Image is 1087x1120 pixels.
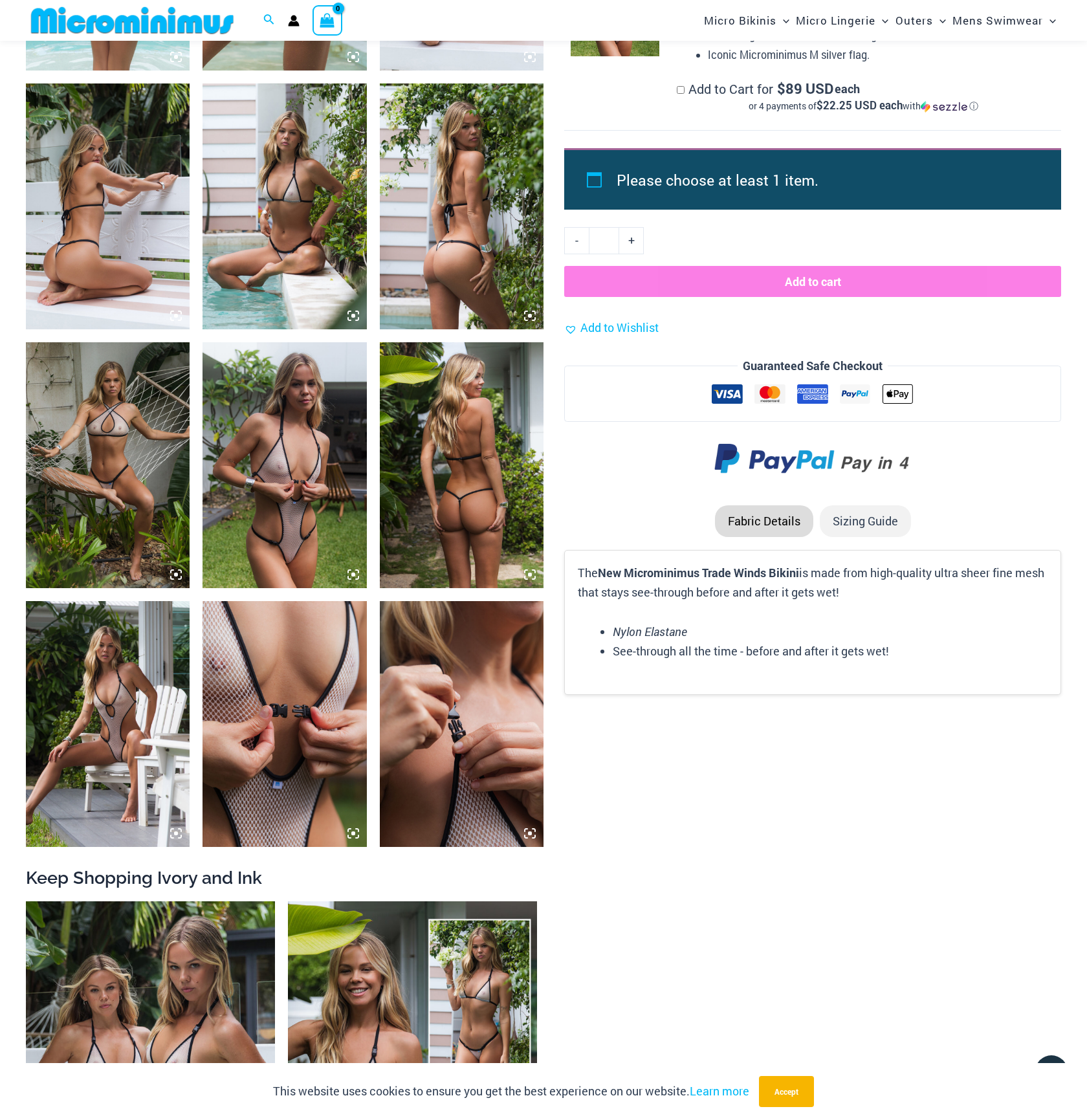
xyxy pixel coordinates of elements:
[677,80,1051,113] label: Add to Cart for
[263,12,275,29] a: Search icon link
[677,100,1051,113] div: or 4 payments of with
[1043,4,1056,37] span: Menu Toggle
[699,2,1061,39] nav: Site Navigation
[921,101,967,113] img: Sezzle
[288,15,300,27] a: Account icon link
[738,357,888,376] legend: Guaranteed Safe Checkout
[273,1082,749,1101] p: This website uses cookies to ensure you get the best experience on our website.
[820,505,911,538] li: Sizing Guide
[777,82,833,95] span: 89 USD
[564,266,1061,297] button: Add to cart
[715,505,813,538] li: Fabric Details
[203,83,366,329] img: Trade Winds Ivory/Ink 317 Top 469 Thong
[589,227,619,254] input: Product quantity
[580,320,659,335] span: Add to Wishlist
[313,5,342,35] a: View Shopping Cart, empty
[598,565,799,580] b: New Microminimus Trade Winds Bikini
[708,45,1051,65] li: Iconic Microminimus M silver flag.
[203,601,366,847] img: Trade Winds Ivory/Ink 819 One Piece
[776,4,789,37] span: Menu Toggle
[704,4,776,37] span: Micro Bikinis
[835,82,860,95] span: each
[875,4,888,37] span: Menu Toggle
[613,642,1048,661] li: See-through all the time - before and after it gets wet!
[759,1076,814,1107] button: Accept
[203,342,366,588] img: Trade Winds Ivory/Ink 819 One Piece
[613,624,687,639] em: Nylon Elastane
[617,165,1032,195] li: Please choose at least 1 item.
[26,342,190,588] img: Trade Winds Ivory/Ink 384 Top 469 Thong
[380,83,543,329] img: Trade Winds Ivory/Ink 317 Top 469 Thong
[796,4,875,37] span: Micro Lingerie
[26,83,190,329] img: Trade Winds Ivory/Ink 317 Top 469 Thong
[817,98,903,113] span: $22.25 USD each
[949,4,1059,37] a: Mens SwimwearMenu ToggleMenu Toggle
[380,601,543,847] img: Trade Winds Ivory/Ink 819 One Piece
[677,86,685,94] input: Add to Cart for$89 USD eachor 4 payments of$22.25 USD eachwithSezzle Click to learn more about Se...
[677,100,1051,113] div: or 4 payments of$22.25 USD eachwithSezzle Click to learn more about Sezzle
[777,79,785,98] span: $
[380,342,543,588] img: Trade Winds Ivory/Ink 819 One Piece
[892,4,949,37] a: OutersMenu ToggleMenu Toggle
[952,4,1043,37] span: Mens Swimwear
[26,866,1061,889] h2: Keep Shopping Ivory and Ink
[26,6,239,35] img: MM SHOP LOGO FLAT
[619,227,644,254] a: +
[701,4,793,37] a: Micro BikinisMenu ToggleMenu Toggle
[933,4,946,37] span: Menu Toggle
[578,564,1048,602] p: The is made from high-quality ultra sheer fine mesh that stays see-through before and after it ge...
[564,227,589,254] a: -
[564,318,659,338] a: Add to Wishlist
[690,1083,749,1099] a: Learn more
[895,4,933,37] span: Outers
[793,4,892,37] a: Micro LingerieMenu ToggleMenu Toggle
[26,601,190,847] img: Trade Winds Ivory/Ink 819 One Piece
